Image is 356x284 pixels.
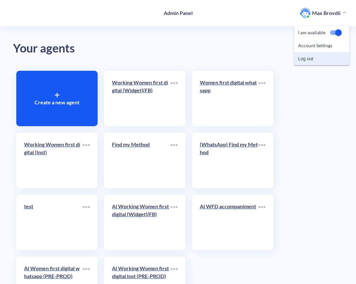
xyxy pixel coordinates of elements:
[312,9,340,17] p: Max Brovdii
[200,141,258,156] p: (WhatsApp) Find my Method
[24,141,83,180] a: Working Women first digital (Inst)
[300,8,310,18] img: user photo
[112,141,171,180] a: Find my Method
[24,202,83,210] p: test
[13,39,343,58] div: Your agents
[112,79,171,94] p: Working Women first digital (Widget)(FB)
[112,79,171,118] a: Working Women first digital (Widget)(FB)
[200,202,258,210] p: AI WFD accompaniment
[112,202,171,218] p: AI Working Women first digital (Widget)(FB)
[297,7,349,19] button: user photoMax Brovdii
[34,98,79,106] p: Create a new agent
[200,141,258,180] a: (WhatsApp) Find my Method
[24,202,83,242] a: test
[200,79,258,94] p: Women first digital whatsapp
[164,10,193,16] h4: Admin Panel
[112,264,171,280] p: AI Working Women first digital Inst (PRE-PROD)
[294,52,349,65] li: Log out
[200,202,258,242] a: AI WFD accompaniment
[112,202,171,242] a: AI Working Women first digital (Widget)(FB)
[112,141,171,148] p: Find my Method
[24,141,83,156] p: Working Women first digital (Inst)
[200,79,258,118] a: Women first digital whatsapp
[24,264,83,280] p: AI Women first digital whatsapp (PRE-PROD)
